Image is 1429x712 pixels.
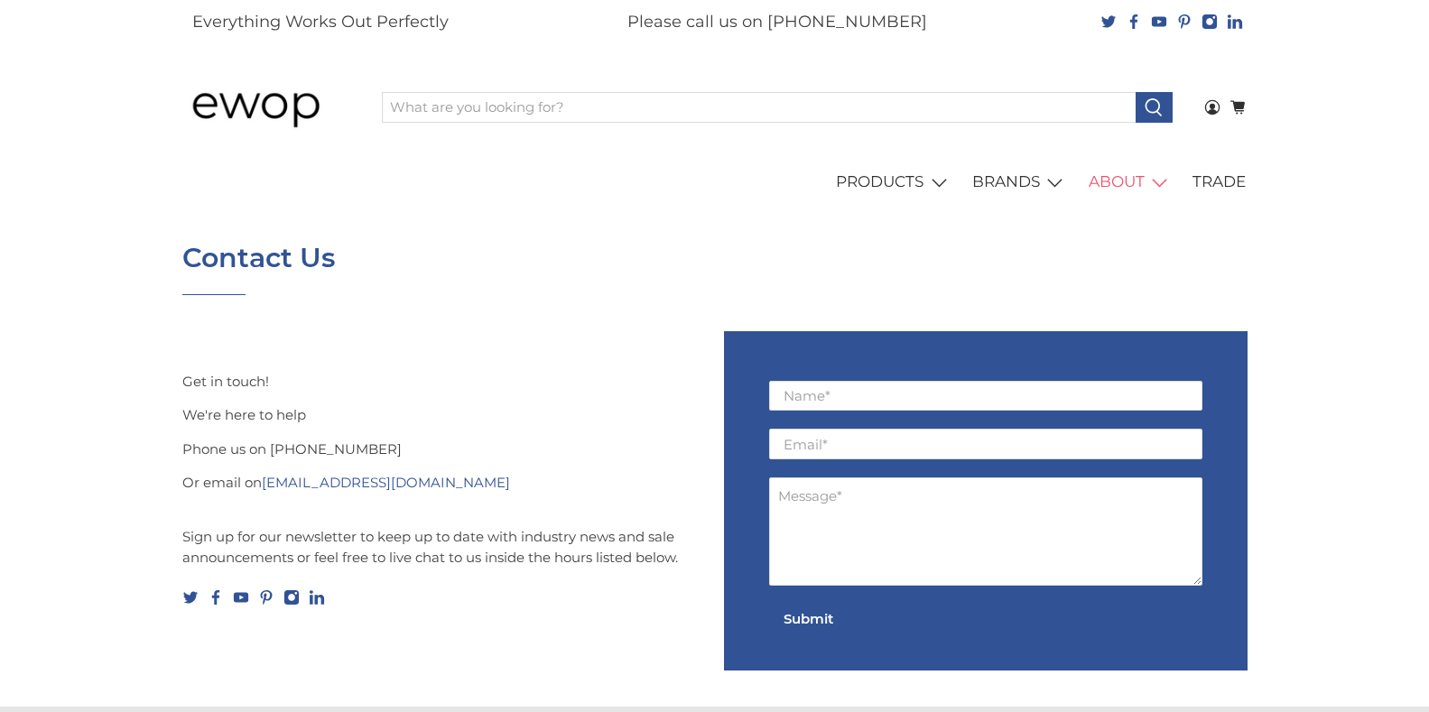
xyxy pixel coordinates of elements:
p: Sign up for our newsletter to keep up to date with industry news and sale announcements or feel f... [182,507,706,569]
p: Phone us on [PHONE_NUMBER] [182,439,706,460]
input: Name* [769,381,1202,411]
a: [EMAIL_ADDRESS][DOMAIN_NAME] [262,474,510,491]
a: BRANDS [962,157,1079,208]
input: Email* [769,429,1202,459]
button: Submit [769,604,848,634]
p: Or email on [182,473,706,494]
nav: main navigation [173,157,1257,208]
input: What are you looking for? [382,92,1137,123]
p: Get in touch! [182,331,706,393]
h1: Contact Us [182,243,335,273]
a: TRADE [1183,157,1257,208]
p: Everything Works Out Perfectly [192,10,449,34]
p: Please call us on [PHONE_NUMBER] [627,10,927,34]
a: ABOUT [1078,157,1183,208]
a: PRODUCTS [826,157,962,208]
p: We're here to help [182,405,706,426]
